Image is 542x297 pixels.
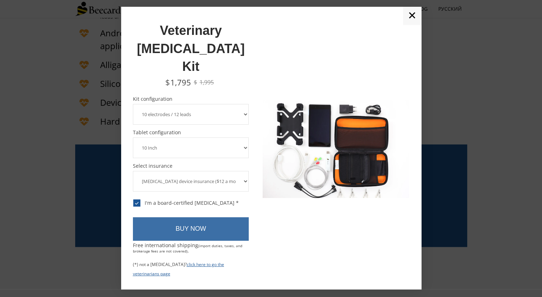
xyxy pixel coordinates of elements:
[133,97,249,101] span: Kit configuration
[133,242,242,254] span: Free international shipping .
[133,137,249,158] select: Tablet configuration
[133,171,249,192] select: Select insurance
[133,104,249,125] select: Kit configuration
[194,78,197,86] span: $
[403,7,421,25] a: ✕
[133,217,249,241] a: BUY NOW
[133,130,249,135] span: Tablet configuration
[133,261,187,267] span: (*) not a [MEDICAL_DATA]?
[137,23,245,74] span: Veterinary [MEDICAL_DATA] Kit
[170,77,191,88] span: 1,795
[133,200,239,206] div: I'm a board-certified [MEDICAL_DATA] *
[165,77,170,88] span: $
[133,163,249,168] span: Select insurance
[200,78,214,86] span: 1,995
[133,243,242,254] span: (import duties, taxes, and brokerage fees are not covered)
